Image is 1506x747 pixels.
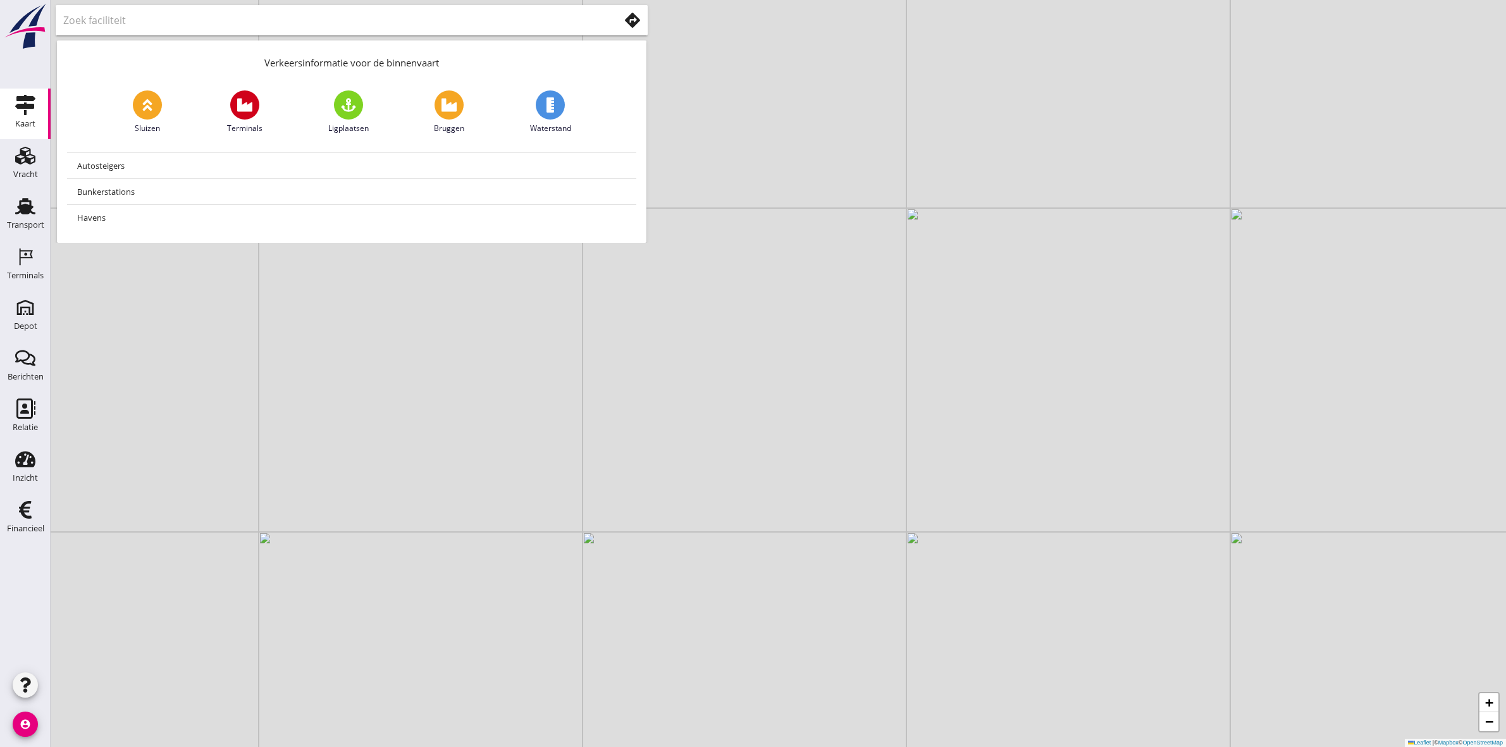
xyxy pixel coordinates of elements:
a: Mapbox [1438,739,1459,746]
span: Bruggen [434,123,464,134]
div: Vracht [13,170,38,178]
div: Transport [7,221,44,229]
a: Sluizen [133,90,162,134]
div: Berichten [8,373,44,381]
a: Bruggen [434,90,464,134]
span: Terminals [227,123,262,134]
div: Depot [14,322,37,330]
span: | [1433,739,1434,746]
span: Sluizen [135,123,160,134]
div: Kaart [15,120,35,128]
div: Verkeersinformatie voor de binnenvaart [57,40,646,80]
a: Zoom out [1479,712,1498,731]
div: Inzicht [13,474,38,482]
a: Leaflet [1408,739,1431,746]
i: account_circle [13,712,38,737]
span: Ligplaatsen [328,123,369,134]
span: − [1485,713,1493,729]
div: © © [1405,739,1506,747]
div: Terminals [7,271,44,280]
div: Bunkerstations [77,184,626,199]
input: Zoek faciliteit [63,10,602,30]
span: Waterstand [530,123,571,134]
a: Waterstand [530,90,571,134]
a: Zoom in [1479,693,1498,712]
a: OpenStreetMap [1462,739,1503,746]
div: Financieel [7,524,44,533]
a: Terminals [227,90,262,134]
a: Ligplaatsen [328,90,369,134]
img: logo-small.a267ee39.svg [3,3,48,50]
div: Autosteigers [77,158,626,173]
div: Havens [77,210,626,225]
div: Relatie [13,423,38,431]
span: + [1485,695,1493,710]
